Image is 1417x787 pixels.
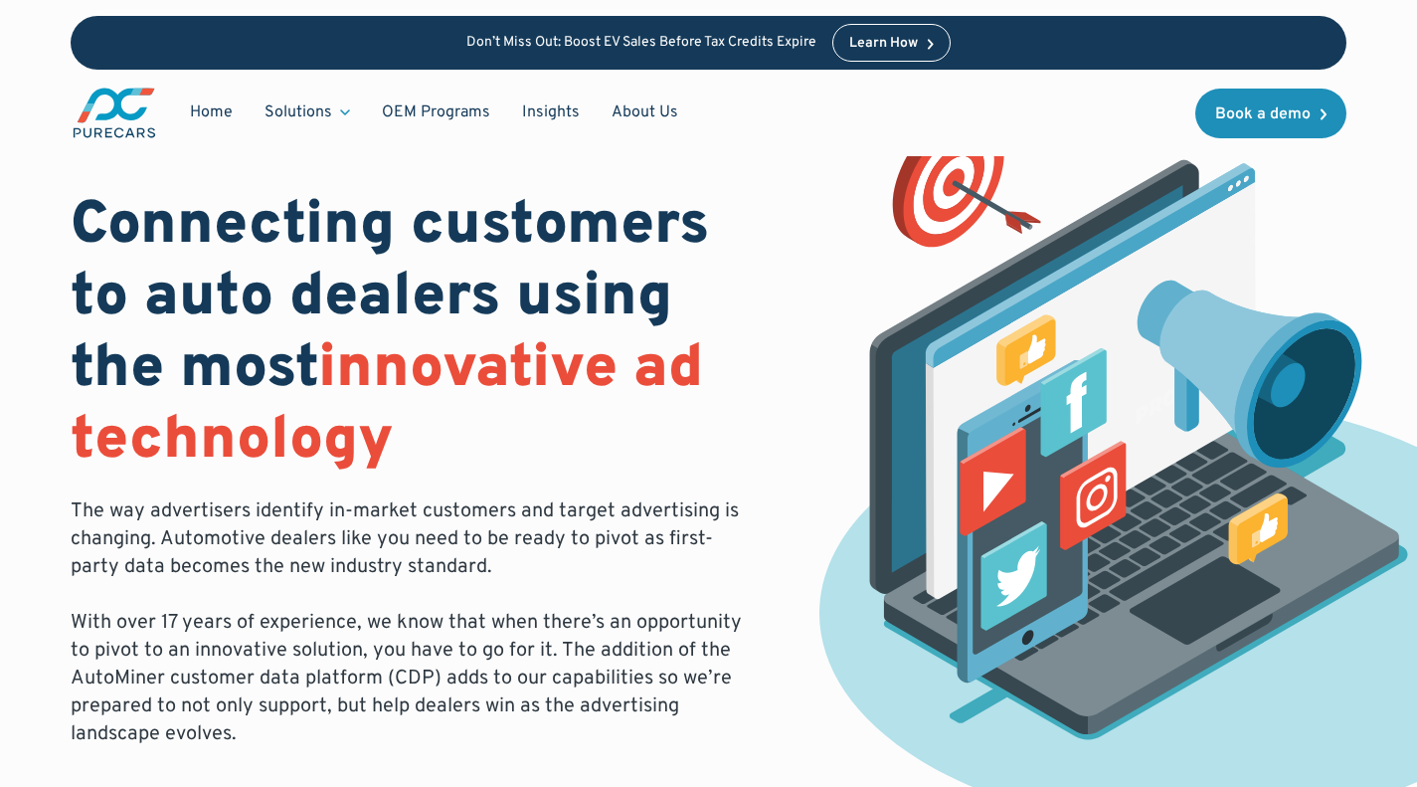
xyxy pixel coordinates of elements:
[832,24,951,62] a: Learn How
[506,94,596,131] a: Insights
[596,94,694,131] a: About Us
[265,101,332,123] div: Solutions
[249,94,366,131] div: Solutions
[366,94,506,131] a: OEM Programs
[71,191,756,478] h1: Connecting customers to auto dealers using the most
[71,86,158,140] a: main
[466,35,816,52] p: Don’t Miss Out: Boost EV Sales Before Tax Credits Expire
[71,332,703,480] span: innovative ad technology
[1195,89,1346,138] a: Book a demo
[174,94,249,131] a: Home
[849,37,918,51] div: Learn How
[71,497,756,748] p: The way advertisers identify in-market customers and target advertising is changing. Automotive d...
[71,86,158,140] img: purecars logo
[1215,106,1311,122] div: Book a demo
